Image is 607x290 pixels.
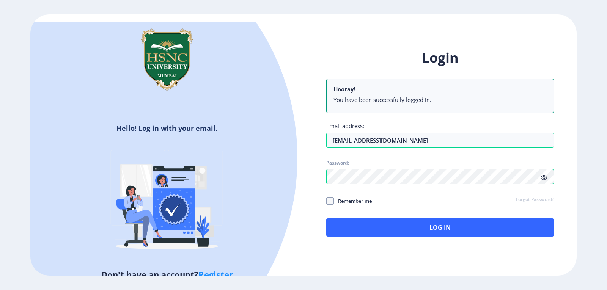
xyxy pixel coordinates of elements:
h1: Login [326,49,554,67]
label: Email address: [326,122,364,130]
a: Register [198,269,233,280]
a: Forgot Password? [516,196,554,203]
span: Remember me [334,196,372,205]
button: Log In [326,218,554,237]
label: Password: [326,160,349,166]
input: Email address [326,133,554,148]
img: Verified-rafiki.svg [101,136,233,268]
li: You have been successfully logged in. [333,96,547,103]
h5: Don't have an account? [36,268,298,281]
b: Hooray! [333,85,355,93]
img: hsnc.png [129,22,205,97]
